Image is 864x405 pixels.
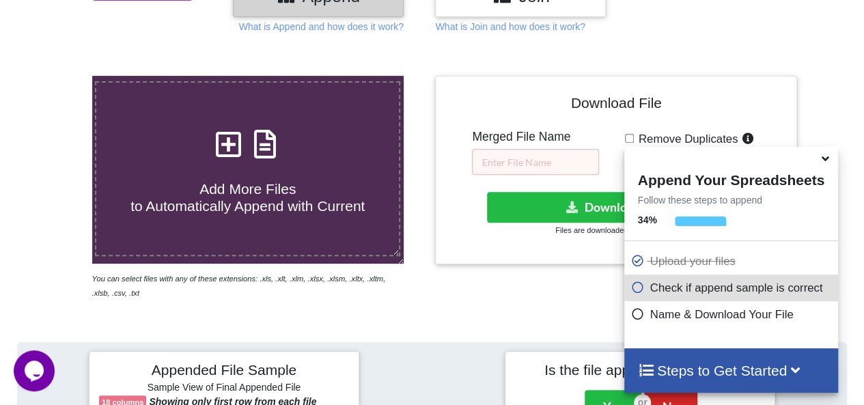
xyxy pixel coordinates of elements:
[624,168,838,188] h4: Append Your Spreadsheets
[472,130,599,144] h5: Merged File Name
[130,181,365,214] span: Add More Files to Automatically Append with Current
[99,382,349,395] h6: Sample View of Final Appended File
[638,362,824,379] h4: Steps to Get Started
[515,361,765,378] h4: Is the file appended correctly?
[239,20,404,33] p: What is Append and how does it work?
[631,279,835,296] p: Check if append sample is correct
[634,132,738,145] span: Remove Duplicates
[624,193,838,207] p: Follow these steps to append
[472,149,599,175] input: Enter File Name
[99,361,349,380] h4: Appended File Sample
[631,253,835,270] p: Upload your files
[631,306,835,323] p: Name & Download Your File
[555,226,677,234] small: Files are downloaded in .xlsx format
[445,86,787,125] h4: Download File
[14,350,57,391] iframe: chat widget
[638,214,657,225] b: 34 %
[435,20,585,33] p: What is Join and how does it work?
[487,192,743,223] button: Download File
[92,275,386,297] i: You can select files with any of these extensions: .xls, .xlt, .xlm, .xlsx, .xlsm, .xltx, .xltm, ...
